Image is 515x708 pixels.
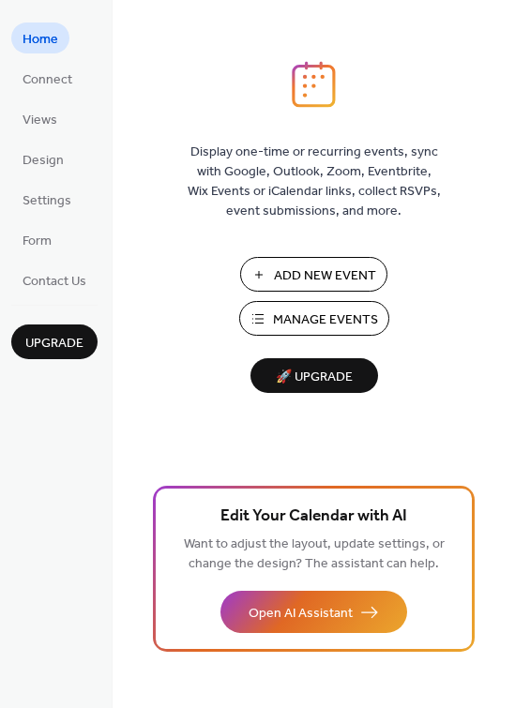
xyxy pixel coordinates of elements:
[273,310,378,330] span: Manage Events
[220,591,407,633] button: Open AI Assistant
[240,257,387,292] button: Add New Event
[23,232,52,251] span: Form
[220,504,407,530] span: Edit Your Calendar with AI
[184,532,445,577] span: Want to adjust the layout, update settings, or change the design? The assistant can help.
[23,70,72,90] span: Connect
[23,191,71,211] span: Settings
[11,63,83,94] a: Connect
[11,184,83,215] a: Settings
[250,358,378,393] button: 🚀 Upgrade
[11,224,63,255] a: Form
[274,266,376,286] span: Add New Event
[249,604,353,624] span: Open AI Assistant
[25,334,83,354] span: Upgrade
[11,264,98,295] a: Contact Us
[23,111,57,130] span: Views
[11,143,75,174] a: Design
[239,301,389,336] button: Manage Events
[23,272,86,292] span: Contact Us
[188,143,441,221] span: Display one-time or recurring events, sync with Google, Outlook, Zoom, Eventbrite, Wix Events or ...
[262,365,367,390] span: 🚀 Upgrade
[292,61,335,108] img: logo_icon.svg
[11,23,69,53] a: Home
[11,324,98,359] button: Upgrade
[23,151,64,171] span: Design
[23,30,58,50] span: Home
[11,103,68,134] a: Views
